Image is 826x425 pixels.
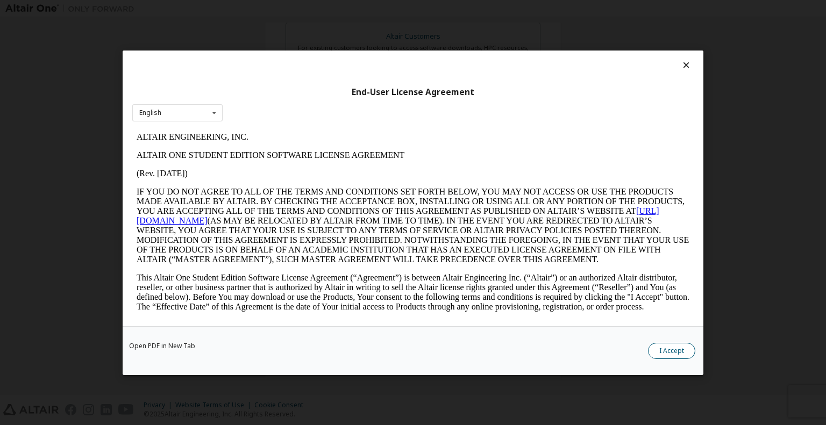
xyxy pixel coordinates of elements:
a: [URL][DOMAIN_NAME] [4,78,527,97]
div: End-User License Agreement [132,87,694,97]
button: I Accept [648,342,695,358]
a: Open PDF in New Tab [129,342,195,349]
p: This Altair One Student Edition Software License Agreement (“Agreement”) is between Altair Engine... [4,145,557,184]
p: ALTAIR ENGINEERING, INC. [4,4,557,14]
div: English [139,110,161,116]
p: (Rev. [DATE]) [4,41,557,51]
p: IF YOU DO NOT AGREE TO ALL OF THE TERMS AND CONDITIONS SET FORTH BELOW, YOU MAY NOT ACCESS OR USE... [4,59,557,136]
p: ALTAIR ONE STUDENT EDITION SOFTWARE LICENSE AGREEMENT [4,23,557,32]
